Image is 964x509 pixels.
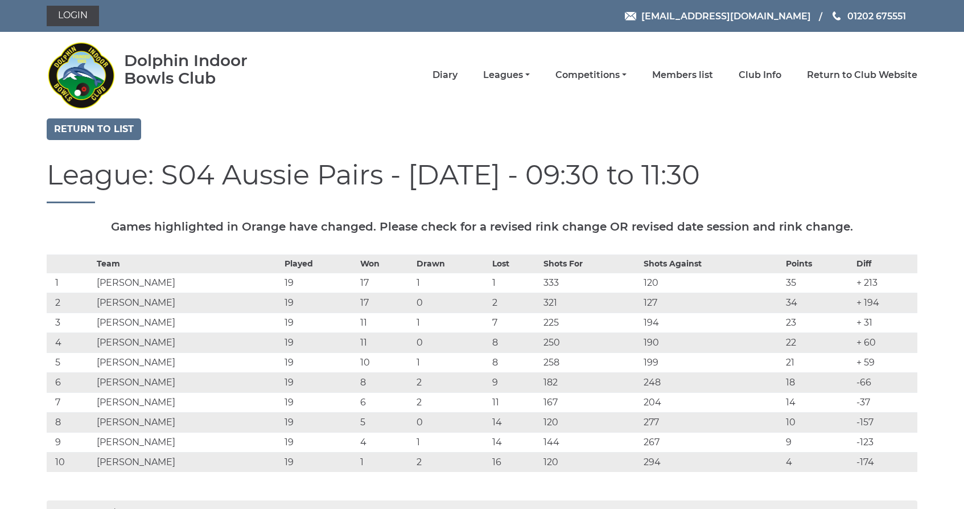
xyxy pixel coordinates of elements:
[357,313,413,333] td: 11
[854,372,917,392] td: -66
[282,372,358,392] td: 19
[783,273,854,293] td: 35
[47,392,94,412] td: 7
[414,432,490,452] td: 1
[47,273,94,293] td: 1
[541,372,641,392] td: 182
[854,313,917,333] td: + 31
[641,432,783,452] td: 267
[541,313,641,333] td: 225
[282,412,358,432] td: 19
[47,452,94,472] td: 10
[282,293,358,313] td: 19
[783,392,854,412] td: 14
[47,313,94,333] td: 3
[47,6,99,26] a: Login
[47,160,917,203] h1: League: S04 Aussie Pairs - [DATE] - 09:30 to 11:30
[94,432,282,452] td: [PERSON_NAME]
[47,220,917,233] h5: Games highlighted in Orange have changed. Please check for a revised rink change OR revised date ...
[282,273,358,293] td: 19
[357,293,413,313] td: 17
[625,12,636,20] img: Email
[94,333,282,352] td: [PERSON_NAME]
[541,412,641,432] td: 120
[414,255,490,273] th: Drawn
[541,392,641,412] td: 167
[783,412,854,432] td: 10
[783,372,854,392] td: 18
[541,352,641,372] td: 258
[489,293,540,313] td: 2
[282,452,358,472] td: 19
[282,432,358,452] td: 19
[282,255,358,273] th: Played
[357,412,413,432] td: 5
[94,255,282,273] th: Team
[414,293,490,313] td: 0
[414,372,490,392] td: 2
[641,452,783,472] td: 294
[282,392,358,412] td: 19
[541,452,641,472] td: 120
[47,412,94,432] td: 8
[47,35,115,115] img: Dolphin Indoor Bowls Club
[414,313,490,333] td: 1
[641,313,783,333] td: 194
[641,10,811,21] span: [EMAIL_ADDRESS][DOMAIN_NAME]
[783,255,854,273] th: Points
[47,432,94,452] td: 9
[124,52,284,87] div: Dolphin Indoor Bowls Club
[854,273,917,293] td: + 213
[854,352,917,372] td: + 59
[489,333,540,352] td: 8
[807,69,917,81] a: Return to Club Website
[833,11,841,20] img: Phone us
[831,9,906,23] a: Phone us 01202 675551
[854,333,917,352] td: + 60
[357,452,413,472] td: 1
[47,293,94,313] td: 2
[94,313,282,333] td: [PERSON_NAME]
[47,372,94,392] td: 6
[414,452,490,472] td: 2
[541,293,641,313] td: 321
[555,69,627,81] a: Competitions
[94,352,282,372] td: [PERSON_NAME]
[47,118,141,140] a: Return to list
[854,255,917,273] th: Diff
[847,10,906,21] span: 01202 675551
[625,9,811,23] a: Email [EMAIL_ADDRESS][DOMAIN_NAME]
[641,372,783,392] td: 248
[282,352,358,372] td: 19
[489,273,540,293] td: 1
[854,452,917,472] td: -174
[357,273,413,293] td: 17
[94,293,282,313] td: [PERSON_NAME]
[489,313,540,333] td: 7
[489,412,540,432] td: 14
[489,255,540,273] th: Lost
[541,333,641,352] td: 250
[94,452,282,472] td: [PERSON_NAME]
[641,333,783,352] td: 190
[94,372,282,392] td: [PERSON_NAME]
[854,412,917,432] td: -157
[357,352,413,372] td: 10
[652,69,713,81] a: Members list
[414,273,490,293] td: 1
[94,392,282,412] td: [PERSON_NAME]
[432,69,458,81] a: Diary
[414,352,490,372] td: 1
[783,432,854,452] td: 9
[357,392,413,412] td: 6
[414,333,490,352] td: 0
[357,372,413,392] td: 8
[414,412,490,432] td: 0
[357,432,413,452] td: 4
[541,273,641,293] td: 333
[783,293,854,313] td: 34
[541,255,641,273] th: Shots For
[641,293,783,313] td: 127
[489,352,540,372] td: 8
[483,69,530,81] a: Leagues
